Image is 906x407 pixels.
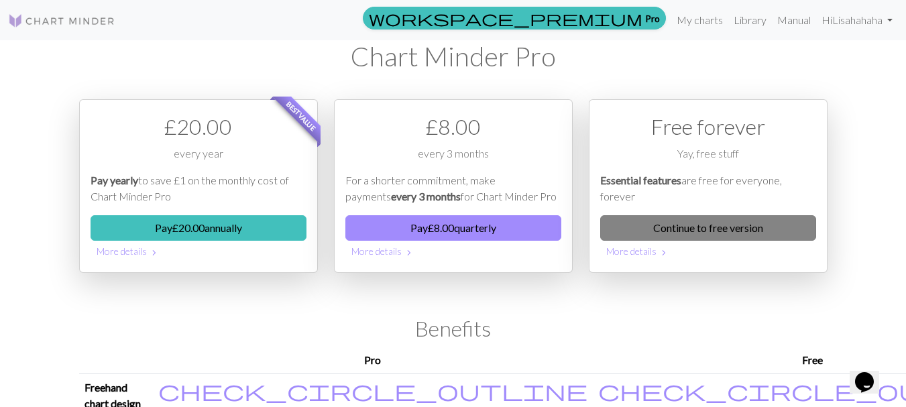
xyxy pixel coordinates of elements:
em: Essential features [600,174,681,186]
em: every 3 months [391,190,461,202]
p: are free for everyone, forever [600,172,816,205]
div: every year [91,146,306,172]
div: Payment option 2 [334,99,573,273]
iframe: chat widget [850,353,893,394]
div: Free option [589,99,828,273]
span: chevron_right [659,246,669,259]
div: every 3 months [345,146,561,172]
a: Continue to free version [600,215,816,241]
span: workspace_premium [369,9,642,27]
a: Library [728,7,772,34]
div: Free forever [600,111,816,143]
button: More details [345,241,561,261]
th: Pro [153,347,593,374]
span: Best value [272,88,329,145]
span: chevron_right [149,246,160,259]
div: £ 8.00 [345,111,561,143]
h2: Benefits [79,316,828,341]
span: check_circle_outline [158,377,587,403]
p: For a shorter commitment, make payments for Chart Minder Pro [345,172,561,205]
em: Pay yearly [91,174,138,186]
h1: Chart Minder Pro [79,40,828,72]
div: Yay, free stuff [600,146,816,172]
a: Pro [363,7,666,30]
button: Pay£20.00annually [91,215,306,241]
p: to save £1 on the monthly cost of Chart Minder Pro [91,172,306,205]
button: More details [91,241,306,261]
i: Included [158,380,587,401]
button: Pay£8.00quarterly [345,215,561,241]
a: My charts [671,7,728,34]
button: More details [600,241,816,261]
a: Manual [772,7,816,34]
div: £ 20.00 [91,111,306,143]
img: Logo [8,13,115,29]
span: chevron_right [404,246,414,259]
div: Payment option 1 [79,99,318,273]
a: HiLisahahaha [816,7,898,34]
